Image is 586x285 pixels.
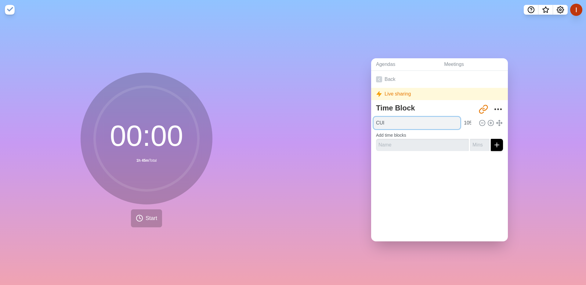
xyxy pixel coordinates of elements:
button: Share link [477,103,490,115]
a: Meetings [439,58,508,71]
a: Agendas [371,58,439,71]
button: Start [131,209,162,227]
input: Mins [461,117,476,129]
img: timeblocks logo [5,5,15,15]
button: More [492,103,504,115]
input: Mins [470,139,490,151]
button: Settings [553,5,568,15]
div: Live sharing [371,88,508,100]
span: Start [146,214,157,222]
a: Back [371,71,508,88]
button: Help [524,5,538,15]
label: Add time blocks [376,133,406,138]
button: What’s new [538,5,553,15]
input: Name [374,117,460,129]
input: Name [376,139,469,151]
